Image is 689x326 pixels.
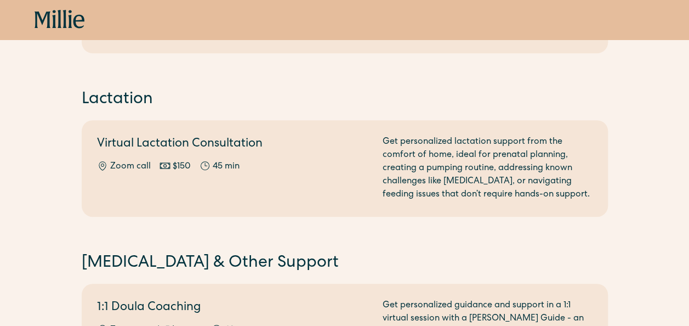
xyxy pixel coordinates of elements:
[97,299,369,317] h2: 1:1 Doula Coaching
[82,120,608,217] a: Virtual Lactation ConsultationZoom call$15045 minGet personalized lactation support from the comf...
[82,88,608,111] h2: Lactation
[173,160,191,173] div: $150
[110,160,151,173] div: Zoom call
[213,160,240,173] div: 45 min
[97,136,369,154] h2: Virtual Lactation Consultation
[383,136,593,201] div: Get personalized lactation support from the comfort of home, ideal for prenatal planning, creatin...
[82,252,608,275] h2: [MEDICAL_DATA] & Other Support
